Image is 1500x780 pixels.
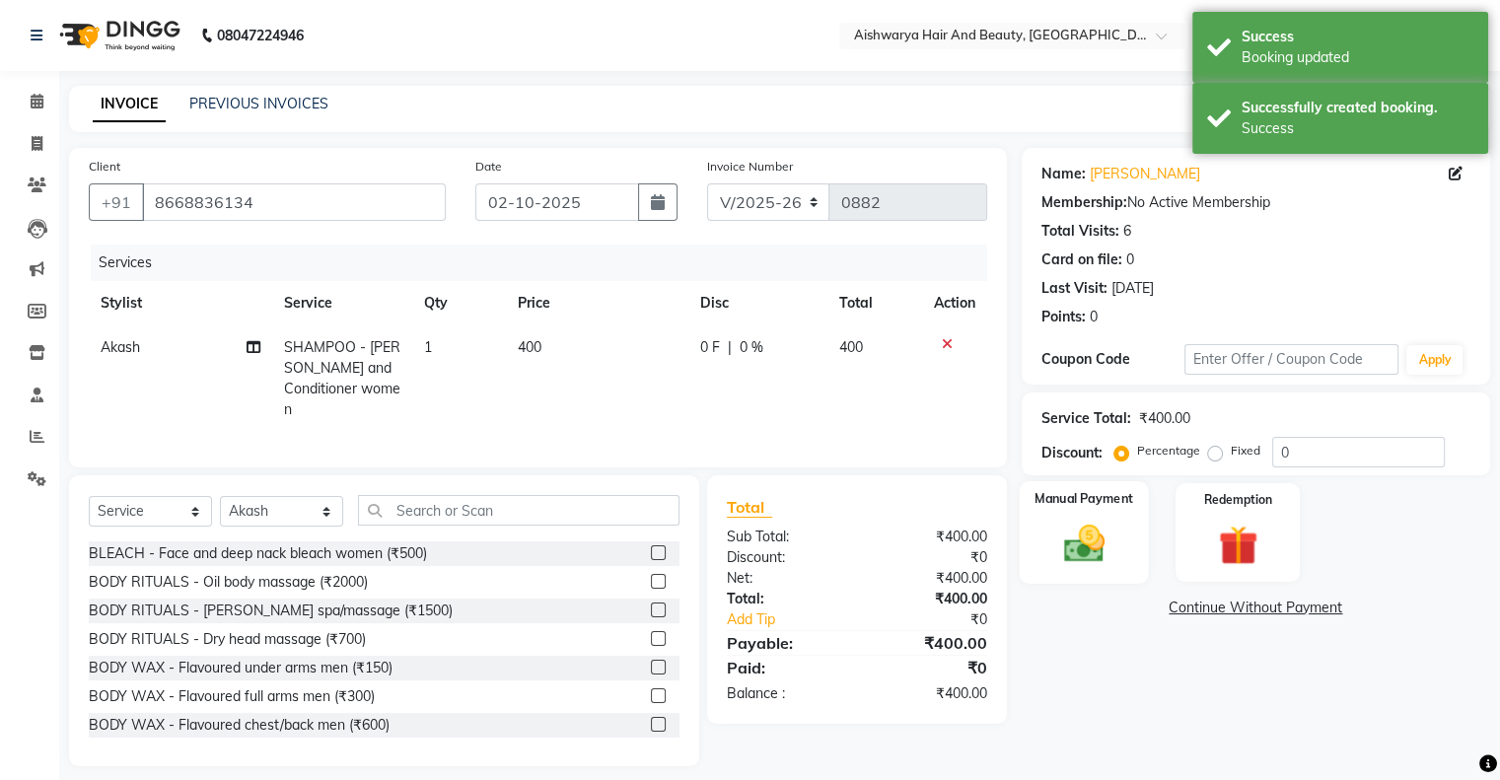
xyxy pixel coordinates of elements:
label: Client [89,158,120,176]
div: ₹400.00 [857,631,1002,655]
div: 0 [1126,249,1134,270]
th: Stylist [89,281,272,325]
label: Manual Payment [1035,489,1133,508]
span: | [728,337,732,358]
div: BODY RITUALS - Oil body massage (₹2000) [89,572,368,593]
div: Success [1242,118,1473,139]
span: 400 [518,338,541,356]
div: BODY WAX - Flavoured full arms men (₹300) [89,686,375,707]
label: Redemption [1204,491,1272,509]
div: BLEACH - Face and deep nack bleach women (₹500) [89,543,427,564]
label: Percentage [1137,442,1200,460]
th: Price [506,281,688,325]
div: Services [91,245,1002,281]
div: Booking updated [1242,47,1473,68]
span: Akash [101,338,140,356]
div: Paid: [712,656,857,679]
div: ₹400.00 [857,683,1002,704]
div: 6 [1123,221,1131,242]
div: Payable: [712,631,857,655]
div: Discount: [712,547,857,568]
div: Points: [1041,307,1086,327]
div: BODY RITUALS - Dry head massage (₹700) [89,629,366,650]
div: Success [1242,27,1473,47]
a: PREVIOUS INVOICES [189,95,328,112]
label: Date [475,158,502,176]
img: _gift.svg [1206,521,1270,570]
button: Apply [1406,345,1463,375]
div: 0 [1090,307,1098,327]
div: BODY WAX - Flavoured under arms men (₹150) [89,658,393,678]
a: Continue Without Payment [1026,598,1486,618]
div: Successfully created booking. [1242,98,1473,118]
span: 0 % [740,337,763,358]
div: No Active Membership [1041,192,1470,213]
div: ₹0 [881,609,1001,630]
a: INVOICE [93,87,166,122]
div: Balance : [712,683,857,704]
span: 0 F [700,337,720,358]
div: ₹400.00 [857,589,1002,609]
div: ₹400.00 [857,527,1002,547]
div: ₹400.00 [857,568,1002,589]
div: BODY RITUALS - [PERSON_NAME] spa/massage (₹1500) [89,601,453,621]
th: Qty [412,281,506,325]
th: Service [272,281,412,325]
div: ₹0 [857,656,1002,679]
div: Sub Total: [712,527,857,547]
div: BODY WAX - Flavoured chest/back men (₹600) [89,715,390,736]
div: Net: [712,568,857,589]
div: [DATE] [1111,278,1154,299]
input: Search by Name/Mobile/Email/Code [142,183,446,221]
div: ₹400.00 [1139,408,1190,429]
span: SHAMPOO - [PERSON_NAME] and Conditioner women [284,338,400,418]
div: Discount: [1041,443,1103,463]
div: Total: [712,589,857,609]
button: +91 [89,183,144,221]
span: 400 [839,338,863,356]
a: Add Tip [712,609,881,630]
b: 08047224946 [217,8,304,63]
div: Service Total: [1041,408,1131,429]
span: Total [727,497,772,518]
div: Name: [1041,164,1086,184]
th: Disc [688,281,827,325]
div: ₹0 [857,547,1002,568]
th: Total [827,281,922,325]
label: Fixed [1231,442,1260,460]
div: Total Visits: [1041,221,1119,242]
div: Membership: [1041,192,1127,213]
th: Action [922,281,987,325]
span: 1 [424,338,432,356]
div: Card on file: [1041,249,1122,270]
label: Invoice Number [707,158,793,176]
img: _cash.svg [1050,521,1116,568]
input: Search or Scan [358,495,679,526]
div: Last Visit: [1041,278,1107,299]
div: Coupon Code [1041,349,1184,370]
input: Enter Offer / Coupon Code [1184,344,1399,375]
a: [PERSON_NAME] [1090,164,1200,184]
img: logo [50,8,185,63]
